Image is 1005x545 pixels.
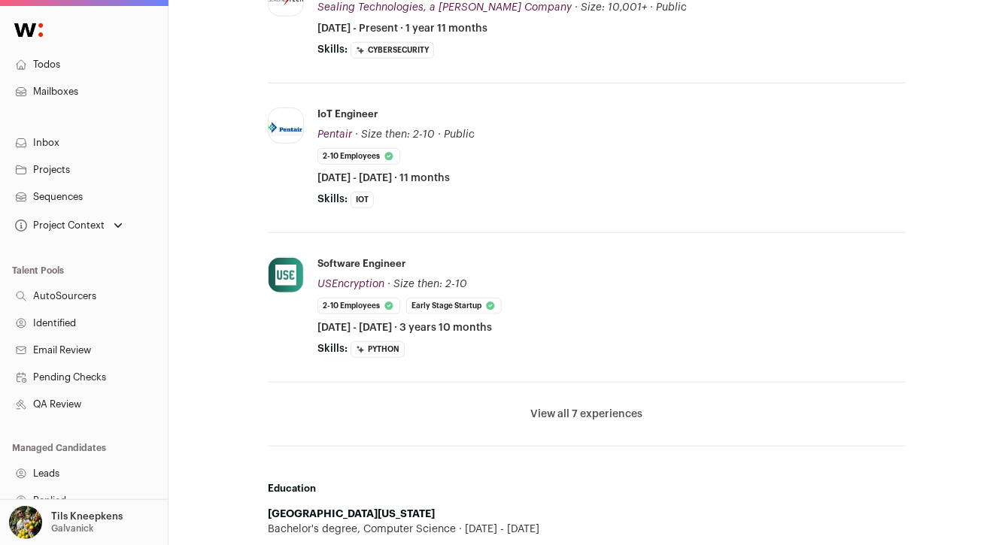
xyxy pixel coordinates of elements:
h2: Education [268,483,906,495]
span: Skills: [317,192,348,207]
span: Pentair [317,129,352,140]
button: Open dropdown [6,506,126,539]
button: View all 7 experiences [531,407,643,422]
span: [DATE] - [DATE] · 11 months [317,171,450,186]
div: Bachelor's degree, Computer Science [268,522,906,537]
li: 2-10 employees [317,298,400,314]
p: Galvanick [51,522,93,534]
span: [DATE] - [DATE] [456,522,539,537]
span: Sealing Technologies, a [PERSON_NAME] Company [317,2,572,13]
li: 2-10 employees [317,148,400,165]
li: Early Stage Startup [406,298,502,314]
p: Tils Kneepkens [51,510,123,522]
div: Software Engineer [317,257,405,271]
span: · Size: 10,001+ [575,2,647,13]
span: · Size then: 2-10 [387,279,467,289]
span: Public [444,129,475,140]
span: [DATE] - Present · 1 year 11 months [317,21,487,36]
img: Wellfound [6,15,51,45]
span: [DATE] - [DATE] · 3 years 10 months [317,320,492,335]
strong: [GEOGRAPHIC_DATA][US_STATE] [268,509,435,519]
div: IoT Engineer [317,107,378,121]
span: Skills: [317,42,348,57]
span: Skills: [317,341,348,356]
button: Open dropdown [12,215,126,236]
img: 8468a4dce2ca50cd15f12b99290d6252378f7664dc9a1d8caa0600fb942d6c5e.jpg [269,258,303,292]
span: · Size then: 2-10 [355,129,435,140]
span: Public [656,2,687,13]
div: Project Context [12,220,105,232]
li: IOT [351,192,374,208]
img: 6689865-medium_jpg [9,506,42,539]
img: ffa247e05ffae0ce0800d5d60d2ef0ddc9bfa0a0b73caf06cafdb31d1ffdd5bf.jpg [269,115,303,136]
li: Cybersecurity [351,42,434,59]
span: USEncryption [317,279,384,289]
span: · [438,127,441,142]
li: Python [351,341,405,358]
